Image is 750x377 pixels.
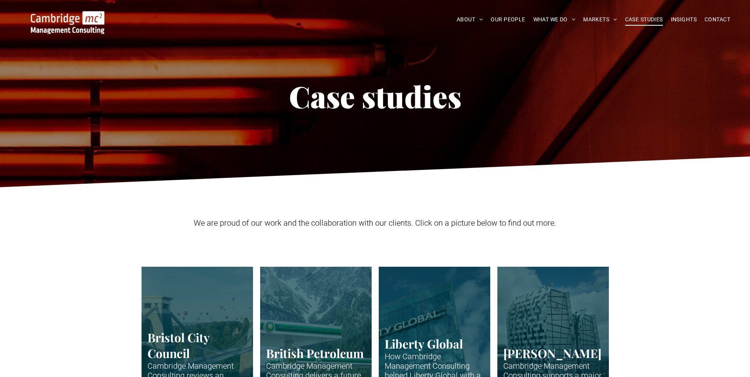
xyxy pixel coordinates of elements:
[194,218,556,228] span: We are proud of our work and the collaboration with our clients. Click on a picture below to find...
[289,76,461,116] span: Case studies
[529,13,580,26] a: WHAT WE DO
[579,13,621,26] a: MARKETS
[701,13,734,26] a: CONTACT
[453,13,487,26] a: ABOUT
[31,11,104,34] img: Go to Homepage
[667,13,701,26] a: INSIGHTS
[487,13,529,26] a: OUR PEOPLE
[621,13,667,26] a: CASE STUDIES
